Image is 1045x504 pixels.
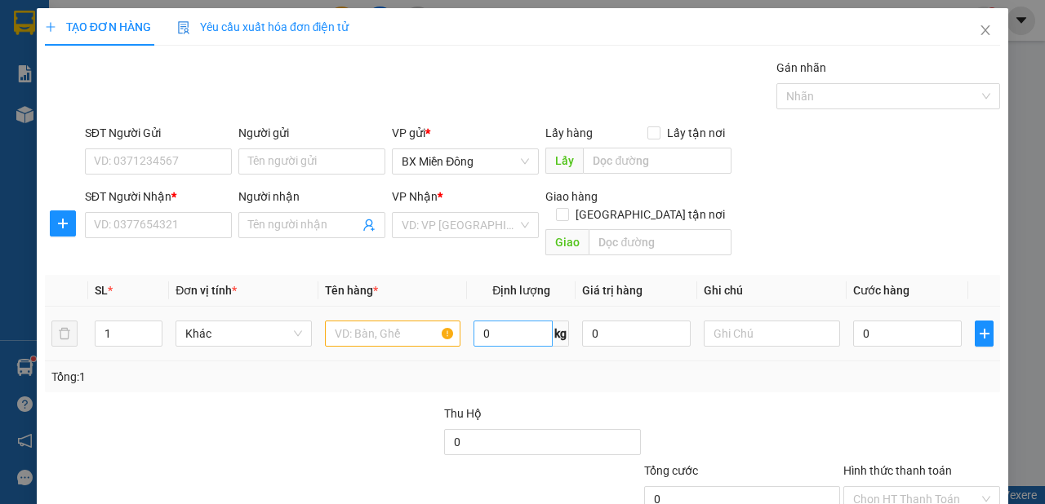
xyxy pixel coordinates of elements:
div: Người gửi [238,124,385,142]
label: Hình thức thanh toán [843,464,952,477]
div: 0914147479 [140,73,271,95]
button: Close [963,8,1008,54]
input: Dọc đường [583,148,731,174]
span: [GEOGRAPHIC_DATA] tận nơi [569,206,731,223]
span: Khác [185,321,302,346]
div: Người nhận [238,188,385,206]
div: SĐT Người Nhận [85,188,232,206]
span: Thu Hộ [444,407,482,420]
input: Ghi Chú [704,321,840,347]
span: TẠO ĐƠN HÀNG [45,20,151,33]
input: 0 [582,321,691,347]
div: TÈO [14,53,128,73]
div: BX [PERSON_NAME] [140,14,271,53]
button: plus [50,210,76,237]
div: [PERSON_NAME] [140,53,271,73]
span: kg [553,321,569,347]
span: VP Nhận [392,190,438,203]
span: Lấy [545,148,583,174]
span: Tên hàng [325,284,378,297]
span: Nhận: [140,15,179,33]
img: icon [177,21,190,34]
button: delete [51,321,78,347]
div: VP gửi [392,124,539,142]
span: user-add [362,219,376,232]
input: VD: Bàn, Ghế [325,321,461,347]
span: Giao [545,229,589,255]
div: BX Miền Đông [14,14,128,53]
span: CC : [137,109,160,126]
span: BX Miền Đông [402,149,529,174]
label: Gán nhãn [776,61,826,74]
div: Tổng: 1 [51,368,405,386]
span: Gửi: [14,15,39,33]
span: plus [976,327,993,340]
span: plus [51,217,75,230]
input: Dọc đường [589,229,731,255]
span: Định lượng [492,284,550,297]
span: SL [95,284,108,297]
span: Giao hàng [545,190,598,203]
div: 300.000 [137,105,273,128]
div: 0932717750 [14,73,128,95]
span: close [979,24,992,37]
span: Lấy tận nơi [660,124,731,142]
span: Tổng cước [644,464,698,477]
div: SĐT Người Gửi [85,124,232,142]
span: Cước hàng [853,284,909,297]
span: Đơn vị tính [176,284,237,297]
button: plus [975,321,994,347]
span: plus [45,21,56,33]
span: Giá trị hàng [582,284,643,297]
th: Ghi chú [697,275,847,307]
span: Lấy hàng [545,126,593,139]
span: Yêu cầu xuất hóa đơn điện tử [177,20,349,33]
